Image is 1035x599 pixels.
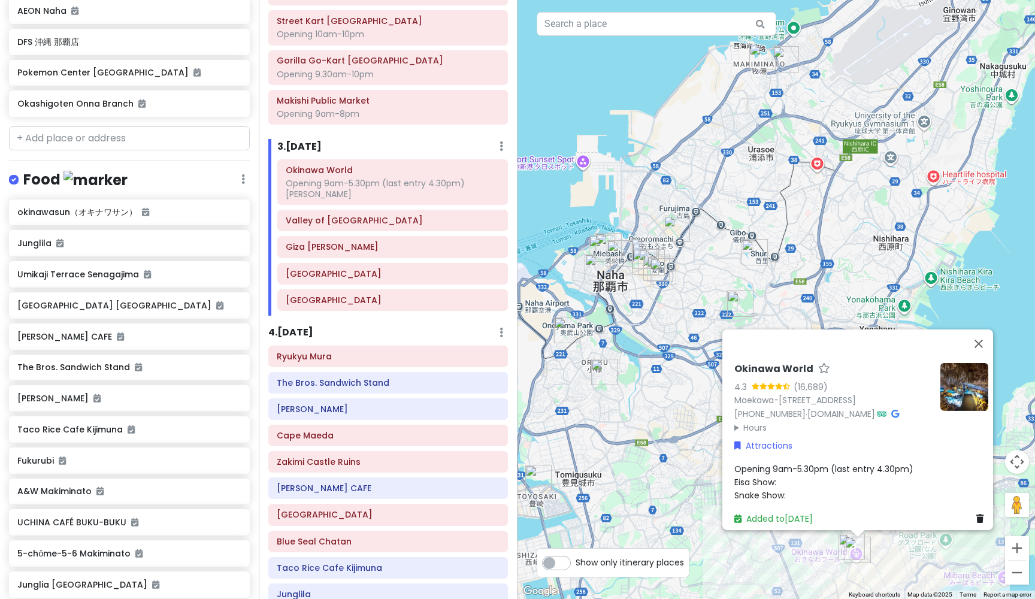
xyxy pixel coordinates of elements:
[142,208,149,216] i: Added to itinerary
[59,456,66,465] i: Added to itinerary
[845,537,871,563] div: Okinawa World
[286,178,500,199] div: Opening 9am-5.30pm (last entry 4.30pm) [PERSON_NAME]
[17,517,241,528] h6: UCHINA CAFÉ BUKU-BUKU
[607,240,633,267] div: Gorilla Go-Kart Okinawa
[650,258,676,285] div: Tsuboya Pottery Street
[17,207,241,217] h6: okinawasun（オキナワサン）
[520,583,560,599] img: Google
[647,256,673,282] div: UCHINA CAFÉ BUKU-BUKU
[734,380,752,394] div: 4.3
[734,513,813,525] a: Added to[DATE]
[96,487,104,495] i: Added to itinerary
[632,243,658,269] div: Naha Kokusai Dori Shopping Street
[734,421,931,434] summary: Hours
[17,579,241,590] h6: Junglia [GEOGRAPHIC_DATA]
[286,165,500,176] h6: Okinawa World
[152,580,159,589] i: Added to itinerary
[839,534,865,560] div: Valley of Gangala
[17,67,241,78] h6: Pokemon Center [GEOGRAPHIC_DATA]
[591,359,618,385] div: Former Japanese Navy Underground Headquarters
[277,108,500,119] div: Opening 9am-8pm
[17,486,241,497] h6: A&W Makiminato
[907,591,952,598] span: Map data ©2025
[277,562,500,573] h6: Taco Rice Cafe Kijimuna
[17,269,241,280] h6: Umikaji Terrace Senagajima
[525,465,552,491] div: Okinawa Outlet Mall Ashibinaa
[277,69,500,80] div: Opening 9.30am-10pm
[277,456,500,467] h6: Zakimi Castle Ruins
[734,462,913,501] span: Opening 9am-5.30pm (last entry 4.30pm) Eisa Show: Snake Show:
[277,16,500,26] h6: Street Kart Okinawa
[589,235,615,262] div: Fukushūen Garden
[216,301,223,310] i: Added to itinerary
[138,99,146,108] i: Added to itinerary
[1005,536,1029,560] button: Zoom in
[983,591,1031,598] a: Report a map error
[638,249,665,276] div: Hyatt Regency Naha, Okinawa
[63,171,128,189] img: marker
[891,410,899,418] i: Google Maps
[794,380,828,394] div: (16,689)
[940,363,988,411] img: Picture of the place
[277,536,500,547] h6: Blue Seal Chatan
[537,12,776,36] input: Search a place
[17,362,241,373] h6: The Bros. Sandwich Stand
[17,331,241,342] h6: [PERSON_NAME] CAFE
[554,317,580,343] div: AEON Naha
[144,270,151,279] i: Added to itinerary
[631,238,657,264] div: JR Kyushu Hotel Blossom Naha
[128,425,135,434] i: Added to itinerary
[749,44,776,70] div: 5-chōme-5-6 Makiminato
[818,363,830,376] a: Star place
[17,98,241,109] h6: Okashigoten Onna Branch
[576,556,684,569] span: Show only itinerary places
[595,233,622,259] div: Matsuyama Park
[17,5,241,16] h6: AEON Naha
[734,408,806,420] a: [PHONE_NUMBER]
[734,363,931,434] div: · ·
[964,329,993,358] button: Close
[286,215,500,226] h6: Valley of Gangala
[117,332,124,341] i: Added to itinerary
[17,300,241,311] h6: [GEOGRAPHIC_DATA] [GEOGRAPHIC_DATA]
[56,239,63,247] i: Added to itinerary
[135,549,143,558] i: Added to itinerary
[277,95,500,106] h6: Makishi Public Market
[1005,561,1029,585] button: Zoom out
[286,295,500,305] h6: Peace Memorial Park
[286,268,500,279] h6: Okinawa Prefectural Peace Memorial Museum
[268,326,313,339] h6: 4 . [DATE]
[277,430,500,441] h6: Cape Maeda
[277,55,500,66] h6: Gorilla Go-Kart Okinawa
[742,239,768,265] div: Shuri Castle
[734,439,792,452] a: Attractions
[960,591,976,598] a: Terms
[277,351,500,362] h6: Ryukyu Mura
[23,170,128,190] h4: Food
[734,363,813,376] h6: Okinawa World
[664,216,690,242] div: DFS 沖縄 那覇店
[632,249,659,275] div: Makishi Public Market
[773,46,799,72] div: A&W Makiminato
[520,583,560,599] a: Open this area in Google Maps (opens a new window)
[849,591,900,599] button: Keyboard shortcuts
[643,255,670,281] div: Tsuboya Yachimun Street
[877,410,886,418] i: Tripadvisor
[71,7,78,15] i: Added to itinerary
[277,377,500,388] h6: The Bros. Sandwich Stand
[93,394,101,403] i: Added to itinerary
[286,241,500,252] h6: Giza Banta Cliff
[17,548,241,559] h6: 5-chōme-5-6 Makiminato
[277,29,500,40] div: Opening 10am-10pm
[277,141,322,153] h6: 3 . [DATE]
[277,483,500,494] h6: BANTA CAFE
[17,393,241,404] h6: [PERSON_NAME]
[277,509,500,520] h6: American Village
[1005,450,1029,474] button: Map camera controls
[277,404,500,415] h6: Maeda Breeze
[1005,493,1029,517] button: Drag Pegman onto the map to open Street View
[734,394,856,406] a: Maekawa-[STREET_ADDRESS]
[585,254,611,280] div: Street Kart Okinawa
[17,455,241,466] h6: Fukurubi
[807,408,875,420] a: [DOMAIN_NAME]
